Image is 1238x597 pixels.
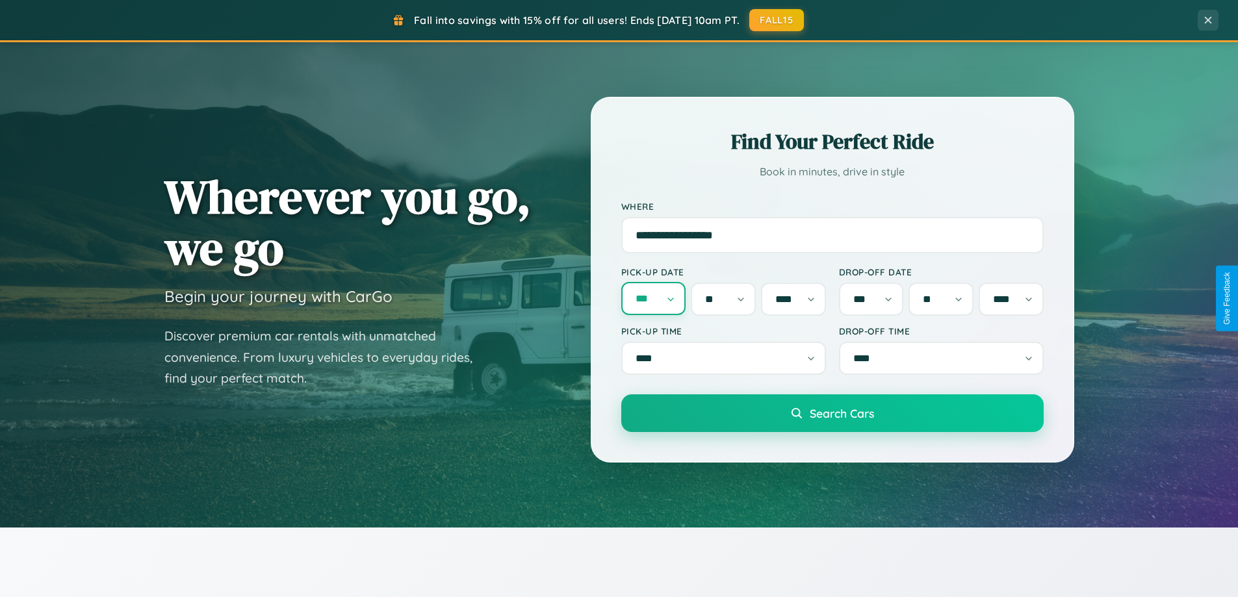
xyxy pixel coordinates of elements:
label: Where [621,201,1044,212]
label: Pick-up Time [621,325,826,337]
h2: Find Your Perfect Ride [621,127,1044,156]
h3: Begin your journey with CarGo [164,286,393,306]
label: Pick-up Date [621,266,826,277]
span: Fall into savings with 15% off for all users! Ends [DATE] 10am PT. [414,14,740,27]
button: Search Cars [621,394,1044,432]
label: Drop-off Time [839,325,1044,337]
div: Give Feedback [1222,272,1232,325]
h1: Wherever you go, we go [164,171,531,273]
label: Drop-off Date [839,266,1044,277]
p: Discover premium car rentals with unmatched convenience. From luxury vehicles to everyday rides, ... [164,325,489,389]
p: Book in minutes, drive in style [621,162,1044,181]
button: FALL15 [749,9,804,31]
span: Search Cars [810,406,874,420]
